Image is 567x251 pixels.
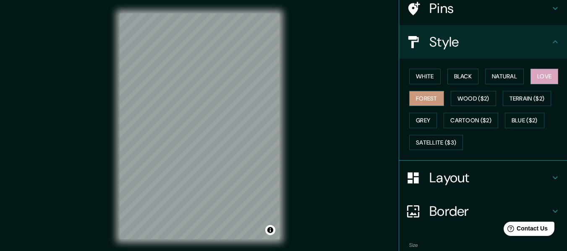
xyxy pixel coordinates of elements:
[409,91,444,106] button: Forest
[530,69,558,84] button: Love
[492,218,558,242] iframe: Help widget launcher
[409,113,437,128] button: Grey
[505,113,544,128] button: Blue ($2)
[429,203,550,220] h4: Border
[120,13,280,239] canvas: Map
[429,169,550,186] h4: Layout
[451,91,496,106] button: Wood ($2)
[409,135,463,150] button: Satellite ($3)
[429,34,550,50] h4: Style
[399,25,567,59] div: Style
[447,69,479,84] button: Black
[444,113,498,128] button: Cartoon ($2)
[265,225,275,235] button: Toggle attribution
[409,69,441,84] button: White
[485,69,524,84] button: Natural
[399,161,567,194] div: Layout
[409,242,418,249] label: Size
[503,91,551,106] button: Terrain ($2)
[399,194,567,228] div: Border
